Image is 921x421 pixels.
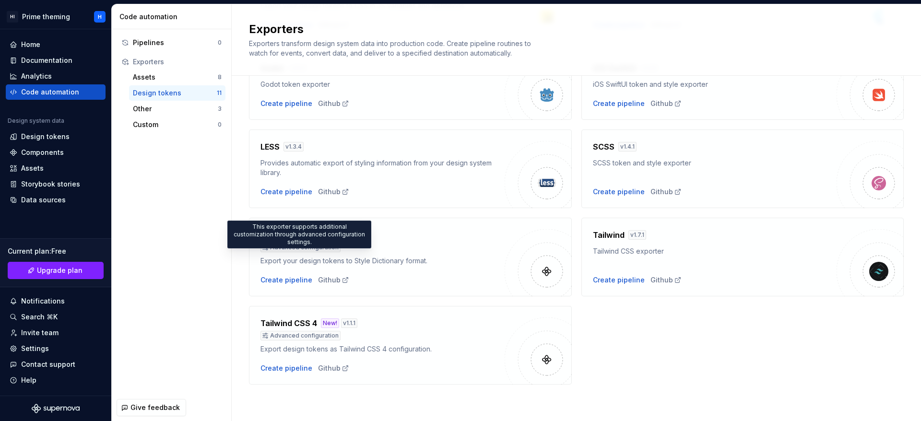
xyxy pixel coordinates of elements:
a: Documentation [6,53,106,68]
div: Exporters [133,57,222,67]
a: Supernova Logo [32,404,80,413]
a: Upgrade plan [8,262,104,279]
a: Analytics [6,69,106,84]
a: Github [650,99,682,108]
div: Other [133,104,218,114]
div: Export your design tokens to Style Dictionary format. [260,256,505,266]
div: Contact support [21,360,75,369]
div: Pipelines [133,38,218,47]
div: Custom [133,120,218,129]
div: Code automation [21,87,79,97]
button: Give feedback [117,399,186,416]
div: Assets [133,72,218,82]
div: H [98,13,102,21]
div: Advanced configuration [260,331,341,340]
div: Data sources [21,195,66,205]
div: Export design tokens as Tailwind CSS 4 configuration. [260,344,505,354]
a: Github [650,187,682,197]
button: Create pipeline [260,187,312,197]
h4: Tailwind [593,229,625,241]
div: iOS SwiftUI token and style exporter [593,80,837,89]
button: Pipelines0 [118,35,225,50]
div: Documentation [21,56,72,65]
div: SCSS token and style exporter [593,158,837,168]
a: Github [318,363,349,373]
a: Design tokens [6,129,106,144]
a: Invite team [6,325,106,340]
a: Github [318,187,349,197]
div: v 1.7.1 [628,230,646,240]
button: Create pipeline [593,187,645,197]
a: Code automation [6,84,106,100]
button: Create pipeline [260,99,312,108]
div: This exporter supports additional customization through advanced configuration settings. [227,221,371,248]
button: Notifications [6,293,106,309]
button: Design tokens11 [129,85,225,101]
div: Godot token exporter [260,80,505,89]
a: Settings [6,341,106,356]
h4: SCSS [593,141,614,152]
div: Components [21,148,64,157]
div: Design tokens [133,88,217,98]
button: Create pipeline [260,275,312,285]
button: Help [6,373,106,388]
div: Search ⌘K [21,312,58,322]
div: 3 [218,105,222,113]
div: Storybook stories [21,179,80,189]
div: Home [21,40,40,49]
a: Components [6,145,106,160]
button: Assets8 [129,70,225,85]
svg: Supernova Logo [542,355,552,364]
div: v 1.4.1 [618,142,637,152]
a: Assets [6,161,106,176]
div: Design tokens [21,132,70,141]
div: Invite team [21,328,59,338]
div: v 1.1.1 [341,318,357,328]
button: Create pipeline [593,99,645,108]
div: 0 [218,39,222,47]
button: Contact support [6,357,106,372]
button: HIPrime themingH [2,6,109,27]
button: Custom0 [129,117,225,132]
div: Prime theming [22,12,70,22]
a: Storybook stories [6,176,106,192]
h2: Exporters [249,22,892,37]
div: v 1.3.4 [283,142,304,152]
div: New! [321,318,339,328]
div: HI [7,11,18,23]
div: 11 [217,89,222,97]
div: Assets [21,164,44,173]
span: Give feedback [130,403,180,412]
div: Notifications [21,296,65,306]
a: Github [318,99,349,108]
h4: Tailwind CSS 4 [260,317,317,329]
a: Github [650,275,682,285]
div: Help [21,375,36,385]
button: Other3 [129,101,225,117]
div: Analytics [21,71,52,81]
button: Search ⌘K [6,309,106,325]
div: Code automation [119,12,227,22]
div: Settings [21,344,49,353]
div: 0 [218,121,222,129]
div: Tailwind CSS exporter [593,246,837,256]
button: Create pipeline [593,275,645,285]
a: Github [318,275,349,285]
button: Create pipeline [260,363,312,373]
